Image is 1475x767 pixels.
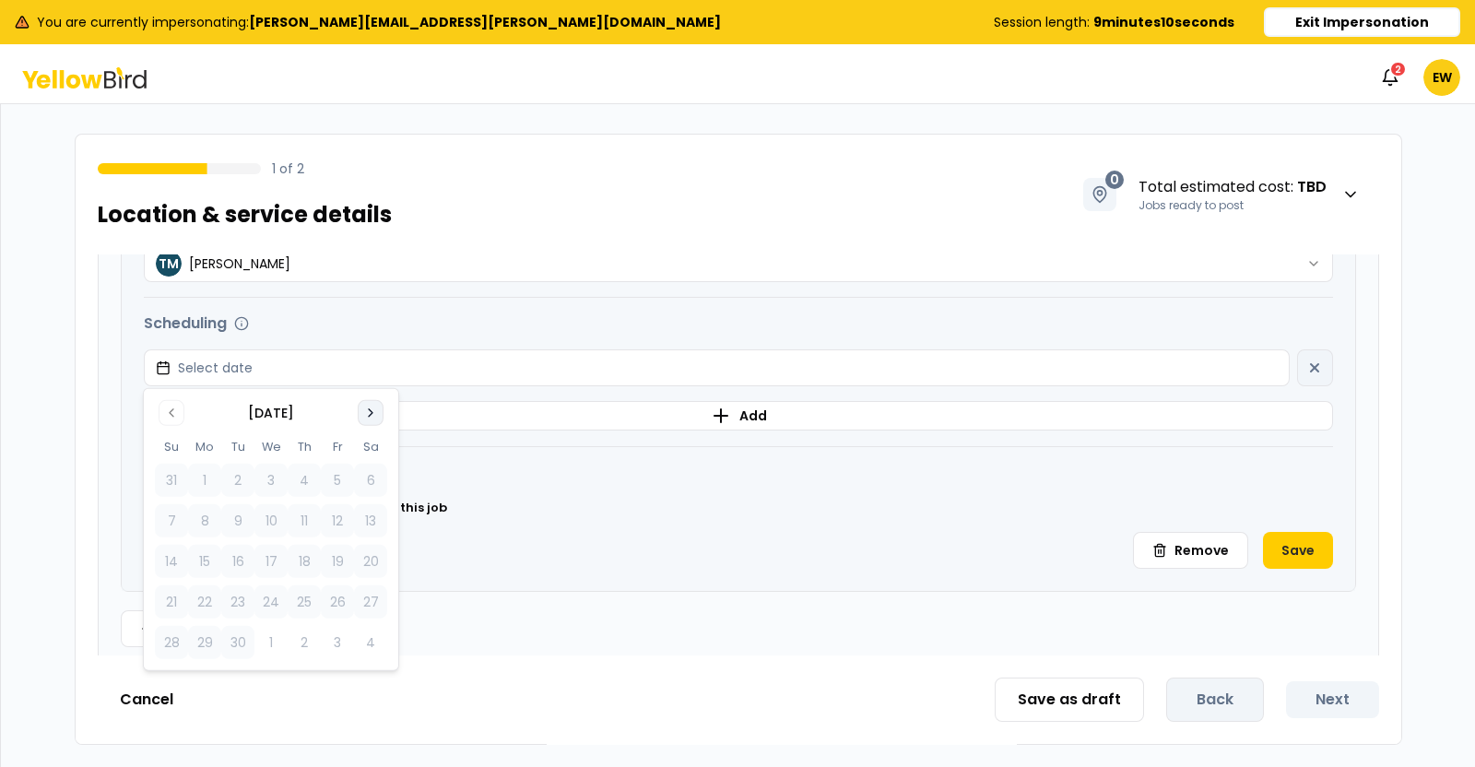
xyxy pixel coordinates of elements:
button: 2 [1372,59,1409,96]
button: 1 [254,626,288,659]
span: Total estimated cost : [1139,176,1327,198]
button: Save [1263,532,1333,569]
th: Wednesday [254,437,288,456]
div: [DATE] [248,404,294,422]
b: 9 minutes 10 seconds [1093,13,1234,31]
button: Remove [1133,532,1248,569]
span: EW [1423,59,1460,96]
th: Friday [321,437,354,456]
th: Thursday [288,437,321,456]
button: 3 [321,626,354,659]
button: Go to next month [358,400,383,426]
span: TM [156,251,182,277]
button: Go to previous month [159,400,184,426]
h1: Location & service details [98,200,392,230]
button: Save as draft [995,678,1144,722]
button: Add location [121,610,270,647]
strong: TBD [1297,176,1327,197]
div: Session length: [994,13,1234,31]
span: Jobs ready to post [1139,198,1244,213]
p: [PERSON_NAME] [189,254,290,273]
th: Sunday [155,437,188,456]
b: [PERSON_NAME][EMAIL_ADDRESS][PERSON_NAME][DOMAIN_NAME] [249,13,721,31]
th: Monday [188,437,221,456]
button: Add [144,401,1333,431]
button: 4 [354,626,387,659]
span: 0 [1105,171,1124,189]
button: Select date [144,349,1290,386]
div: 2 [1389,61,1407,77]
p: 1 of 2 [272,159,304,178]
span: You are currently impersonating: [37,13,721,31]
button: Cancel [98,681,195,718]
h3: Advanced details [144,462,1333,484]
span: Select date [178,359,253,377]
h3: Scheduling [144,313,227,335]
th: Saturday [354,437,387,456]
button: 0Total estimated cost: TBDJobs ready to post [1064,157,1379,232]
button: Exit Impersonation [1264,7,1460,37]
button: 2 [288,626,321,659]
th: Tuesday [221,437,254,456]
